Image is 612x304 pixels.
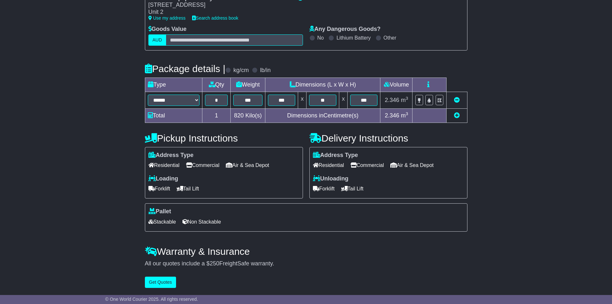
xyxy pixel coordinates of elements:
[148,217,176,227] span: Stackable
[148,175,178,182] label: Loading
[148,15,186,21] a: Use my address
[145,78,202,92] td: Type
[260,67,271,74] label: lb/in
[148,152,194,159] label: Address Type
[454,112,460,119] a: Add new item
[148,2,291,9] div: [STREET_ADDRESS]
[148,9,291,16] div: Unit 2
[265,78,380,92] td: Dimensions (L x W x H)
[454,97,460,103] a: Remove this item
[145,260,467,267] div: All our quotes include a $ FreightSafe warranty.
[336,35,371,41] label: Lithium Battery
[148,160,180,170] span: Residential
[350,160,384,170] span: Commercial
[339,92,348,108] td: x
[210,260,219,267] span: 250
[298,92,306,108] td: x
[145,246,467,257] h4: Warranty & Insurance
[145,277,176,288] button: Get Quotes
[309,26,381,33] label: Any Dangerous Goods?
[148,208,171,215] label: Pallet
[182,217,221,227] span: Non Stackable
[186,160,219,170] span: Commercial
[145,63,226,74] h4: Package details |
[231,78,265,92] td: Weight
[145,108,202,123] td: Total
[265,108,380,123] td: Dimensions in Centimetre(s)
[401,112,408,119] span: m
[148,184,170,194] span: Forklift
[385,97,399,103] span: 2.346
[233,67,249,74] label: kg/cm
[226,160,269,170] span: Air & Sea Depot
[385,112,399,119] span: 2.346
[231,108,265,123] td: Kilo(s)
[406,111,408,116] sup: 3
[317,35,324,41] label: No
[380,78,412,92] td: Volume
[406,96,408,101] sup: 3
[202,78,231,92] td: Qty
[401,97,408,103] span: m
[105,297,198,302] span: © One World Courier 2025. All rights reserved.
[309,133,467,143] h4: Delivery Instructions
[177,184,199,194] span: Tail Lift
[148,34,166,46] label: AUD
[145,133,303,143] h4: Pickup Instructions
[384,35,396,41] label: Other
[313,152,358,159] label: Address Type
[192,15,238,21] a: Search address book
[202,108,231,123] td: 1
[148,26,187,33] label: Goods Value
[313,184,335,194] span: Forklift
[390,160,434,170] span: Air & Sea Depot
[313,175,349,182] label: Unloading
[341,184,364,194] span: Tail Lift
[234,112,244,119] span: 820
[313,160,344,170] span: Residential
